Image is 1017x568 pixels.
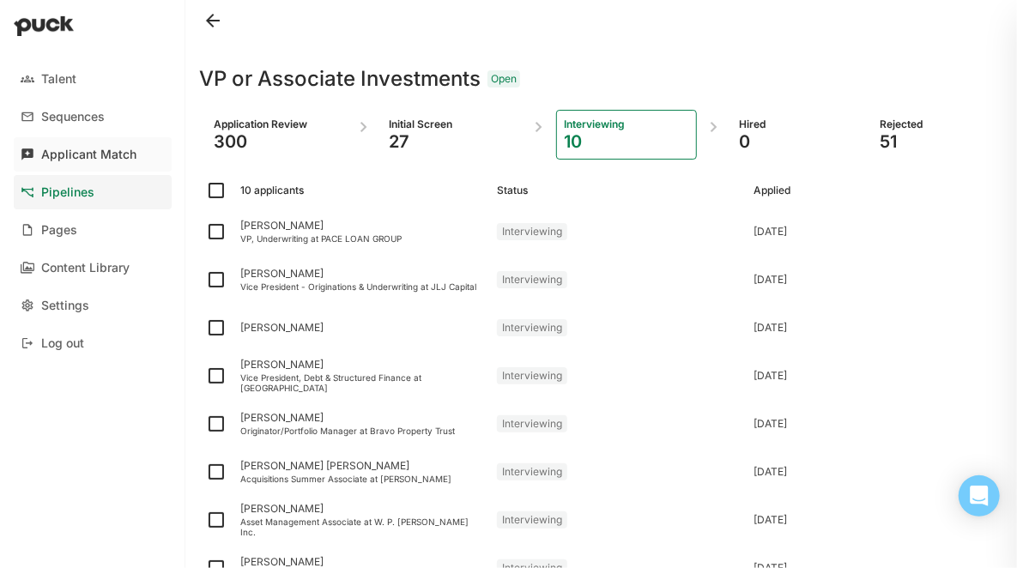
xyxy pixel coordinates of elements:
[14,251,172,285] a: Content Library
[497,223,567,240] div: Interviewing
[214,131,339,152] div: 300
[754,226,996,238] div: [DATE]
[41,110,105,124] div: Sequences
[240,322,483,334] div: [PERSON_NAME]
[754,514,996,526] div: [DATE]
[41,336,84,351] div: Log out
[959,475,1000,517] div: Open Intercom Messenger
[497,463,567,480] div: Interviewing
[240,426,483,436] div: Originator/Portfolio Manager at Bravo Property Trust
[240,517,483,537] div: Asset Management Associate at W. P. [PERSON_NAME] Inc.
[240,268,483,280] div: [PERSON_NAME]
[240,474,483,484] div: Acquisitions Summer Associate at [PERSON_NAME]
[14,175,172,209] a: Pipelines
[214,118,339,131] div: Application Review
[754,466,996,478] div: [DATE]
[497,415,567,432] div: Interviewing
[739,131,864,152] div: 0
[497,184,528,196] div: Status
[497,319,567,336] div: Interviewing
[389,118,514,131] div: Initial Screen
[389,131,514,152] div: 27
[240,460,483,472] div: [PERSON_NAME] [PERSON_NAME]
[14,100,172,134] a: Sequences
[240,503,483,515] div: [PERSON_NAME]
[564,118,689,131] div: Interviewing
[41,299,89,313] div: Settings
[240,359,483,371] div: [PERSON_NAME]
[754,370,996,382] div: [DATE]
[754,322,996,334] div: [DATE]
[240,412,483,424] div: [PERSON_NAME]
[240,281,483,292] div: Vice President - Originations & Underwriting at JLJ Capital
[754,184,790,196] div: Applied
[739,118,864,131] div: Hired
[14,288,172,323] a: Settings
[754,418,996,430] div: [DATE]
[880,118,989,131] div: Rejected
[497,511,567,529] div: Interviewing
[41,148,136,162] div: Applicant Match
[41,261,130,275] div: Content Library
[240,220,483,232] div: [PERSON_NAME]
[240,556,483,568] div: [PERSON_NAME]
[240,233,483,244] div: VP, Underwriting at PACE LOAN GROUP
[41,72,76,87] div: Talent
[497,367,567,384] div: Interviewing
[491,73,517,85] div: Open
[41,223,77,238] div: Pages
[564,131,689,152] div: 10
[41,185,94,200] div: Pipelines
[14,62,172,96] a: Talent
[240,184,304,196] div: 10 applicants
[497,271,567,288] div: Interviewing
[199,69,481,89] h1: VP or Associate Investments
[754,274,996,286] div: [DATE]
[14,137,172,172] a: Applicant Match
[14,213,172,247] a: Pages
[240,372,483,393] div: Vice President, Debt & Structured Finance at [GEOGRAPHIC_DATA]
[880,131,989,152] div: 51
